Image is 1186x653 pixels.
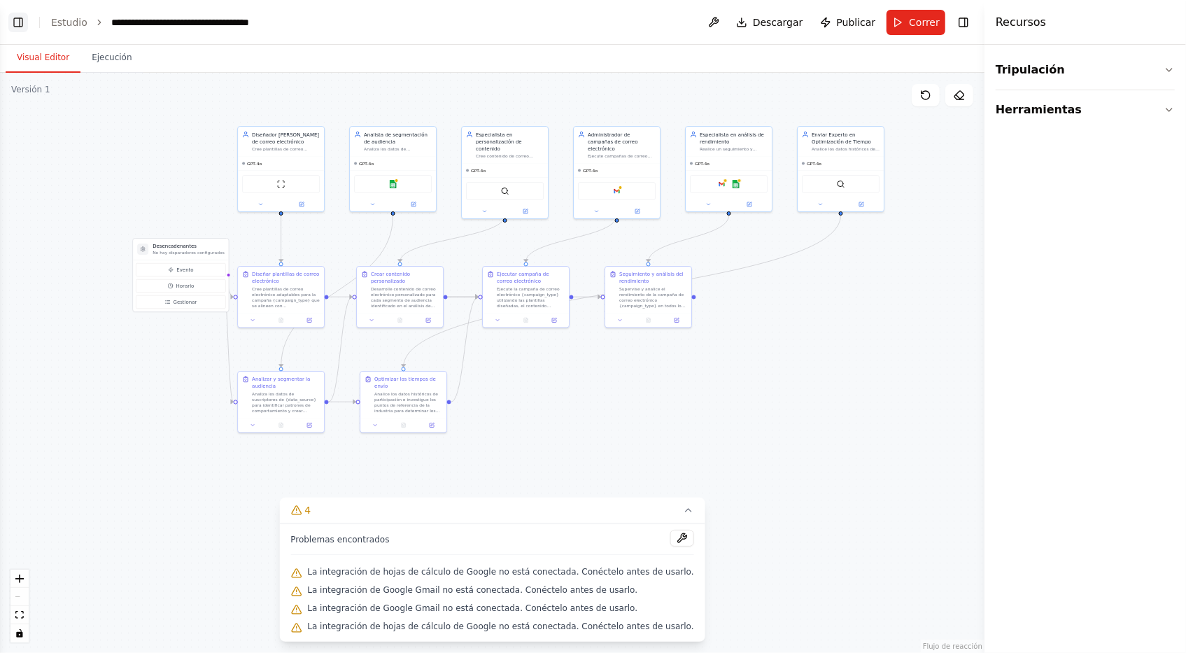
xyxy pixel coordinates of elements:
[497,271,565,285] div: Ejecutar campaña de correo electrónico
[996,50,1175,90] button: Tripulación
[10,606,29,624] button: Vista de ajuste
[420,421,444,430] button: Open in side panel
[51,17,87,28] a: Estudio
[996,62,1065,78] font: Tripulación
[797,126,884,212] div: Enviar Experto en Optimización de TiempoAnalice los datos históricos de participación y los patro...
[506,207,546,216] button: Open in side panel
[252,286,320,309] div: Cree plantillas de correo electrónico adaptables para la campaña {campaign_type} que se alineen c...
[8,13,28,32] button: Mostrar barra lateral izquierda
[471,168,486,174] span: GPT-4o
[583,168,598,174] span: GPT-4o
[329,293,353,405] g: Borde de dbfd8f8f-0985-441a-9a0a-cbee8dbe5679 a cfd990e6-2649-44ef-bc0b-e7fe18a77249
[730,200,770,209] button: Open in side panel
[389,421,418,430] button: No output available
[80,43,143,73] button: Ejecución
[954,13,973,32] button: Ocultar barra lateral derecha
[10,570,29,643] div: Controles de React Flow
[588,131,656,152] div: Administrador de campañas de correo electrónico
[364,146,432,152] div: Analiza los datos de comportamiento de los suscriptores de {data_source} y crea segmentos de audi...
[700,131,768,145] div: Especialista en análisis de rendimiento
[359,161,374,167] span: GPT-4o
[176,267,193,274] span: Evento
[153,243,225,250] h3: Desencadenantes
[267,421,296,430] button: No output available
[304,503,311,517] span: 4
[887,10,945,35] button: Correr
[278,216,285,262] g: Borde de a9b8045d-90cf-4f91-afbf-7cdaa0a70914 a d1c9b8e2-7e90-44d8-a034-36356cc1dd45
[619,286,687,309] div: Supervise y analice el rendimiento de la campaña de correo electrónico {campaign_type} en todos l...
[6,43,80,73] button: Visual Editor
[730,10,809,35] button: Descargar
[753,15,803,29] span: Descargar
[223,271,234,405] g: Edge de los desencadenadores a dbfd8f8f-0985-441a-9a0a-cbee8dbe5679
[996,90,1175,129] button: Herramientas
[397,216,509,262] g: Edge de 1eedba9a-a1ca-41d9-9274-2ad05ad12983 a cfd990e6-2649-44ef-bc0b-e7fe18a77249
[511,316,541,325] button: No output available
[501,187,509,195] img: SerperDevTool
[634,316,663,325] button: No output available
[618,207,658,216] button: Open in side panel
[476,131,544,152] div: Especialista en personalización de contenido
[996,14,1046,31] h4: Recursos
[252,131,320,145] div: Diseñador [PERSON_NAME] de correo electrónico
[247,161,262,167] span: GPT-4o
[371,271,439,285] div: Crear contenido personalizado
[996,101,1082,118] font: Herramientas
[237,126,325,212] div: Diseñador [PERSON_NAME] de correo electrónicoCree plantillas de correo electrónico receptivas y v...
[307,621,693,632] span: La integración de hojas de cálculo de Google no está conectada. Conéctelo antes de usarlo.
[812,131,880,145] div: Enviar Experto en Optimización de Tiempo
[237,371,325,433] div: Analizar y segmentar la audienciaAnaliza los datos de suscriptores de {data_source} para identifi...
[136,295,226,309] button: Gestionar
[11,84,50,95] div: Versión 1
[278,216,397,367] g: Borde de e169f7d3-8500-4f0f-adf3-0537e697653d a dbfd8f8f-0985-441a-9a0a-cbee8dbe5679
[136,263,226,276] button: Evento
[619,271,687,285] div: Seguimiento y análisis del rendimiento
[279,498,705,524] button: 4
[252,146,320,152] div: Cree plantillas de correo electrónico receptivas y visualmente atractivas que se alineen con {bra...
[461,126,549,219] div: Especialista en personalización de contenidoCree contenido de correo electrónico personalizado pa...
[807,161,821,167] span: GPT-4o
[573,126,661,219] div: Administrador de campañas de correo electrónicoEjecute campañas de correo electrónico utilizando ...
[132,238,230,312] div: DesencadenantesNo hay disparadores configuradosEventoHorarioGestionar
[497,286,565,309] div: Ejecute la campaña de correo electrónico {campaign_type} utilizando las plantillas diseñadas, el ...
[307,584,637,596] span: La integración de Google Gmail no está conectada. Conéctelo antes de usarlo.
[329,293,479,300] g: Borde de d1c9b8e2-7e90-44d8-a034-36356cc1dd45 a 2e406c67-c5a3-46dc-8048-ac49bdddd358
[448,293,479,300] g: Borde de cfd990e6-2649-44ef-bc0b-e7fe18a77249 a 2e406c67-c5a3-46dc-8048-ac49bdddd358
[837,15,876,29] span: Publicar
[613,187,621,195] img: Google Gmail
[574,293,601,300] g: Edge de 2e406c67-c5a3-46dc-8048-ac49bdddd358 a a5c69b4e-3dcc-4a92-bc2f-9988d1aa2d46
[356,266,444,328] div: Crear contenido personalizadoDesarrolle contenido de correo electrónico personalizado para cada s...
[476,153,544,159] div: Cree contenido de correo electrónico personalizado para diferentes segmentos de audiencia identif...
[732,180,740,188] img: Hojas de cálculo de Google
[451,293,479,405] g: Borde de d9095acc-c6d2-473c-8da2-4b0596b603b2 a 2e406c67-c5a3-46dc-8048-ac49bdddd358
[307,603,637,614] span: La integración de Google Gmail no está conectada. Conéctelo antes de usarlo.
[176,283,195,290] span: Horario
[329,398,356,405] g: Edge de dbfd8f8f-0985-441a-9a0a-cbee8dbe5679 a d9095acc-c6d2-473c-8da2-4b0596b603b2
[605,266,692,328] div: Seguimiento y análisis del rendimientoSupervise y analice el rendimiento de la campaña de correo ...
[277,180,285,188] img: Herramienta ScrapeWebsiteTool
[51,15,269,29] nav: pan rallado
[282,200,322,209] button: Open in side panel
[174,299,197,306] span: Gestionar
[307,566,693,577] span: La integración de hojas de cálculo de Google no está conectada. Conéctelo antes de usarlo.
[374,376,442,390] div: Optimizar los tiempos de envío
[837,180,845,188] img: SerperDevTool
[389,180,397,188] img: Hojas de cálculo de Google
[297,316,321,325] button: Open in side panel
[700,146,768,152] div: Realice un seguimiento y analice las métricas de rendimiento de las campañas de correo electrónic...
[374,391,442,414] div: Analice los datos históricos de participación e investigue los puntos de referencia de la industr...
[400,216,845,367] g: Borde de 775d0dee-0138-44e9-821f-45d8315e5953 a d9095acc-c6d2-473c-8da2-4b0596b603b2
[290,534,389,545] span: Problemas encontrados
[136,279,226,293] button: Horario
[10,624,29,643] button: alternar interactividad
[685,126,772,212] div: Especialista en análisis de rendimientoRealice un seguimiento y analice las métricas de rendimien...
[416,316,440,325] button: Open in side panel
[812,146,880,152] div: Analice los datos históricos de participación y los patrones de comportamiento de los suscriptore...
[297,421,321,430] button: Open in side panel
[695,161,710,167] span: GPT-4o
[814,10,882,35] button: Publicar
[542,316,566,325] button: Open in side panel
[645,216,733,262] g: Edge de 1338cdea-9d18-443d-b807-332f5f590326 a a5c69b4e-3dcc-4a92-bc2f-9988d1aa2d46
[665,316,689,325] button: Open in side panel
[482,266,570,328] div: Ejecutar campaña de correo electrónicoEjecute la campaña de correo electrónico {campaign_type} ut...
